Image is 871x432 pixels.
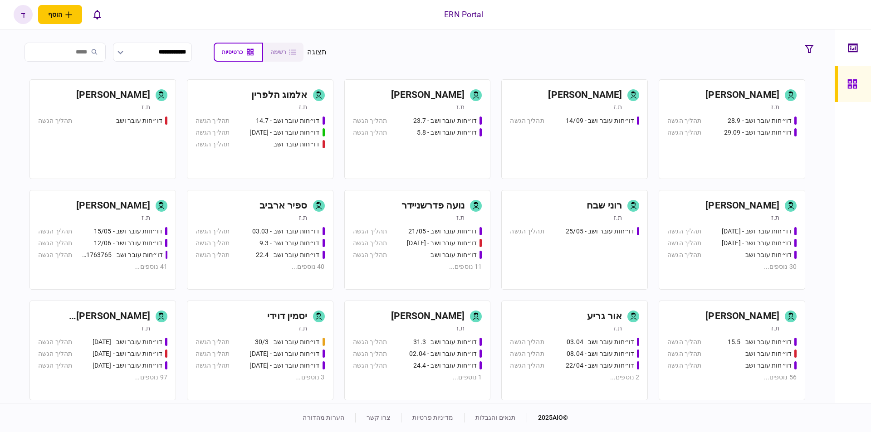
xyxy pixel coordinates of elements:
div: דו״חות עובר ושב [431,250,477,260]
div: תהליך הגשה [510,337,544,347]
div: דו״חות עובר ושב - 12/06 [94,238,162,248]
div: דו״חות עובר ושב [116,116,162,126]
div: תהליך הגשה [38,337,72,347]
div: דו״חות עובר ושב - 15/05 [94,227,162,236]
div: תהליך הגשה [196,337,230,347]
span: כרטיסיות [222,49,243,55]
div: דו״חות עובר ושב - 14/09 [566,116,634,126]
div: תהליך הגשה [353,250,387,260]
div: דו״חות עובר ושב - 22/04 [566,361,634,370]
div: 30 נוספים ... [667,262,797,272]
button: ד [14,5,33,24]
div: תהליך הגשה [353,238,387,248]
div: תהליך הגשה [510,361,544,370]
a: צרו קשר [367,414,390,421]
span: רשימה [270,49,286,55]
div: דו״חות עובר ושב - 19.3.25 [93,361,162,370]
div: דו״חות עובר ושב [745,250,792,260]
a: [PERSON_NAME]ת.זדו״חות עובר ושב - 23.7תהליך הגשהדו״חות עובר ושב - 5.8תהליך הגשה [344,79,491,179]
div: תהליך הגשה [38,361,72,370]
a: אור גריעת.זדו״חות עובר ושב - 03.04תהליך הגשהדו״חות עובר ושב - 08.04תהליך הגשהדו״חות עובר ושב - 22... [501,301,648,400]
div: נועה פדרשניידר [401,199,465,213]
div: ת.ז [614,324,622,333]
a: [PERSON_NAME]ת.זדו״חות עובר ושב - 15/05תהליך הגשהדו״חות עובר ושב - 12/06תהליך הגשהדו״חות עובר ושב... [29,190,176,290]
div: 11 נוספים ... [353,262,482,272]
div: דו״חות עובר ושב - 25/05 [566,227,634,236]
a: [PERSON_NAME]ת.זדו״חות עובר ושב - 25.06.25תהליך הגשהדו״חות עובר ושב - 26.06.25תהליך הגשהדו״חות עו... [659,190,805,290]
div: יסמין דוידי [267,309,307,324]
div: תהליך הגשה [38,238,72,248]
a: מדיניות פרטיות [412,414,453,421]
div: דו״חות עובר ושב - 29.09 [724,128,792,137]
div: ת.ז [142,102,150,112]
div: [PERSON_NAME] [PERSON_NAME] [49,309,150,324]
a: אלמוג הלפריןת.זדו״חות עובר ושב - 14.7תהליך הגשהדו״חות עובר ושב - 15.07.25תהליך הגשהדו״חות עובר וש... [187,79,333,179]
div: ת.ז [299,102,307,112]
div: תהליך הגשה [196,140,230,149]
div: רוני שבח [587,199,622,213]
div: תצוגה [307,47,327,58]
div: תהליך הגשה [510,349,544,359]
div: תהליך הגשה [353,337,387,347]
div: [PERSON_NAME] [391,309,465,324]
div: תהליך הגשה [196,361,230,370]
div: ת.ז [456,102,465,112]
a: ספיר ארביבת.זדו״חות עובר ושב - 03.03תהליך הגשהדו״חות עובר ושב - 9.3תהליך הגשהדו״חות עובר ושב - 22... [187,190,333,290]
div: דו״חות עובר ושב - 14.7 [256,116,320,126]
div: דו״חות עובר ושב - 08.04 [567,349,634,359]
div: ERN Portal [444,9,483,20]
div: תהליך הגשה [353,227,387,236]
div: תהליך הגשה [667,116,701,126]
div: תהליך הגשה [196,116,230,126]
a: [PERSON_NAME]ת.זדו״חות עובר ושבתהליך הגשה [29,79,176,179]
div: דו״חות עובר ושב - 21/05 [408,227,477,236]
a: נועה פדרשניידרת.זדו״חות עובר ושב - 21/05תהליך הגשהדו״חות עובר ושב - 03/06/25תהליך הגשהדו״חות עובר... [344,190,491,290]
div: תהליך הגשה [667,337,701,347]
div: תהליך הגשה [196,238,230,248]
div: [PERSON_NAME] [76,88,150,102]
div: תהליך הגשה [38,116,72,126]
a: [PERSON_NAME]ת.זדו״חות עובר ושב - 31.3תהליך הגשהדו״חות עובר ושב - 02.04תהליך הגשהדו״חות עובר ושב ... [344,301,491,400]
div: דו״חות עובר ושב - 5.8 [417,128,477,137]
div: דו״חות עובר ושב - 31.3 [413,337,477,347]
div: דו״חות עובר ושב - 9.3 [259,238,320,248]
div: אלמוג הלפרין [251,88,308,102]
div: תהליך הגשה [667,361,701,370]
button: פתח רשימת התראות [88,5,107,24]
div: דו״חות עובר ושב - 02.04 [409,349,477,359]
a: [PERSON_NAME]ת.זדו״חות עובר ושב - 14/09תהליך הגשה [501,79,648,179]
div: דו״חות עובר ושב - 15.5 [728,337,792,347]
div: ת.ז [771,102,779,112]
div: דו״חות עובר ושב [745,361,792,370]
div: אור גריע [587,309,622,324]
div: [PERSON_NAME] [705,309,779,324]
div: 2 נוספים ... [510,373,639,382]
a: [PERSON_NAME]ת.זדו״חות עובר ושב - 15.5תהליך הגשהדו״חות עובר ושבתהליך הגשהדו״חות עובר ושבתהליך הגש... [659,301,805,400]
div: ת.ז [456,324,465,333]
div: תהליך הגשה [196,227,230,236]
div: דו״חות עובר ושב - 511763765 18/06 [81,250,162,260]
div: [PERSON_NAME] [548,88,622,102]
div: תהליך הגשה [510,227,544,236]
div: [PERSON_NAME] [705,88,779,102]
div: © 2025 AIO [527,413,568,422]
div: ת.ז [771,324,779,333]
div: ספיר ארביב [259,199,307,213]
div: תהליך הגשה [667,238,701,248]
div: ת.ז [771,213,779,222]
div: דו״חות עובר ושב - 28.9 [728,116,792,126]
div: 40 נוספים ... [196,262,325,272]
div: דו״חות עובר ושב - 24.4 [413,361,477,370]
div: דו״חות עובר ושב - 30/3 [255,337,320,347]
div: תהליך הגשה [353,128,387,137]
div: תהליך הגשה [353,361,387,370]
div: ת.ז [299,324,307,333]
div: תהליך הגשה [38,227,72,236]
div: תהליך הגשה [196,128,230,137]
div: תהליך הגשה [38,250,72,260]
div: דו״חות עובר ושב - 15.07.25 [250,128,319,137]
div: [PERSON_NAME] [705,199,779,213]
div: דו״חות עובר ושב - 22.4 [256,250,320,260]
div: [PERSON_NAME] [76,199,150,213]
